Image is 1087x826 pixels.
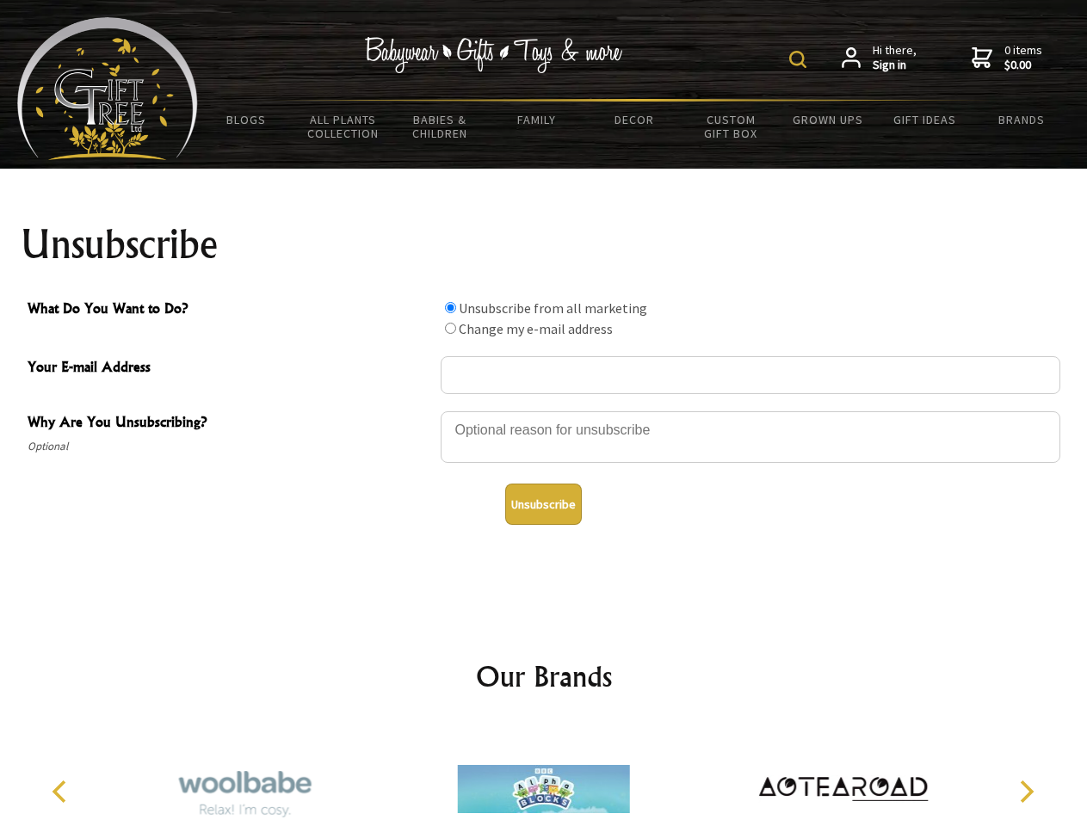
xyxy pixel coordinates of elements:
[873,58,917,73] strong: Sign in
[445,323,456,334] input: What Do You Want to Do?
[505,484,582,525] button: Unsubscribe
[28,356,432,381] span: Your E-mail Address
[972,43,1042,73] a: 0 items$0.00
[17,17,198,160] img: Babyware - Gifts - Toys and more...
[459,299,647,317] label: Unsubscribe from all marketing
[779,102,876,138] a: Grown Ups
[489,102,586,138] a: Family
[445,302,456,313] input: What Do You Want to Do?
[1004,42,1042,73] span: 0 items
[28,436,432,457] span: Optional
[585,102,682,138] a: Decor
[441,356,1060,394] input: Your E-mail Address
[682,102,780,151] a: Custom Gift Box
[43,773,81,811] button: Previous
[789,51,806,68] img: product search
[28,298,432,323] span: What Do You Want to Do?
[459,320,613,337] label: Change my e-mail address
[1004,58,1042,73] strong: $0.00
[21,224,1067,265] h1: Unsubscribe
[28,411,432,436] span: Why Are You Unsubscribing?
[441,411,1060,463] textarea: Why Are You Unsubscribing?
[876,102,973,138] a: Gift Ideas
[198,102,295,138] a: BLOGS
[1007,773,1045,811] button: Next
[392,102,489,151] a: Babies & Children
[365,37,623,73] img: Babywear - Gifts - Toys & more
[873,43,917,73] span: Hi there,
[973,102,1071,138] a: Brands
[34,656,1053,697] h2: Our Brands
[842,43,917,73] a: Hi there,Sign in
[295,102,392,151] a: All Plants Collection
